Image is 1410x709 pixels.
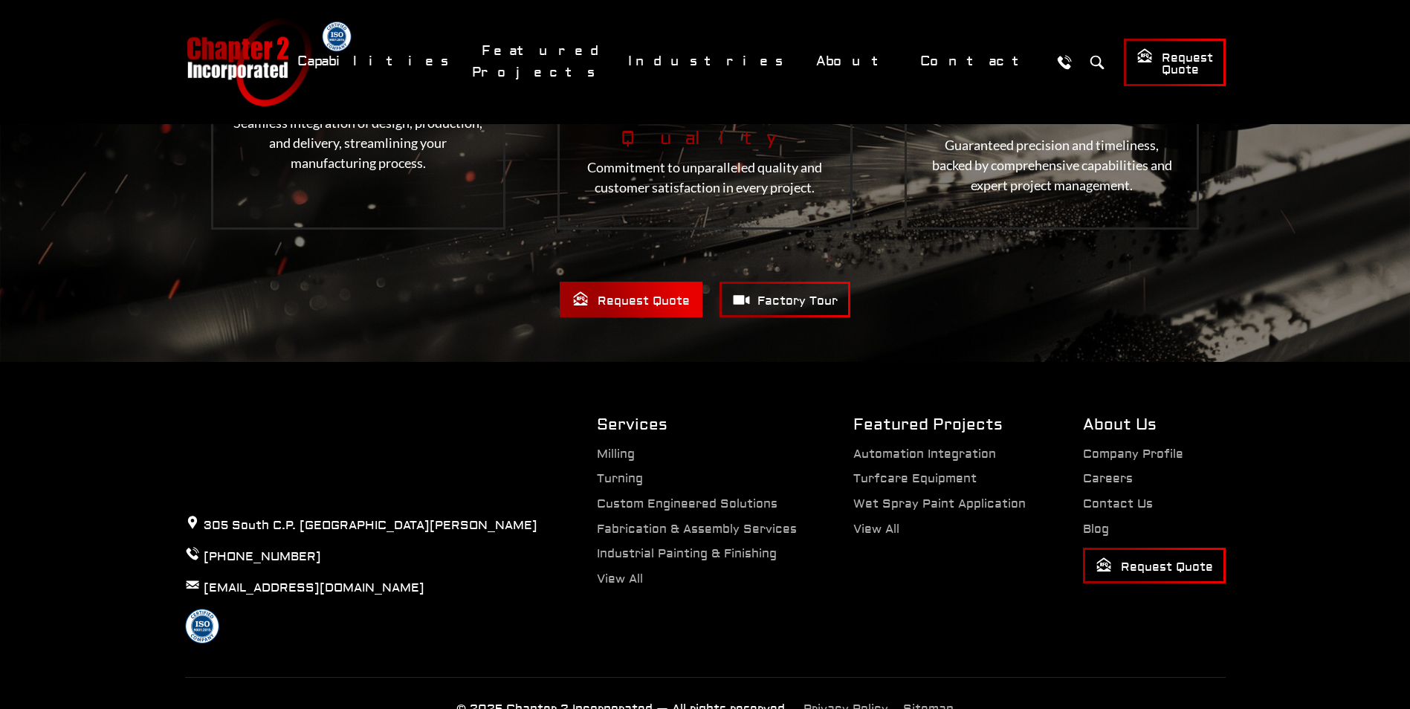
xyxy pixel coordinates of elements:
[597,496,777,511] a: Custom Engineered Solutions
[597,447,635,462] a: Milling
[1083,496,1153,511] a: Contact Us
[1096,557,1213,575] span: Request Quote
[806,45,903,77] a: About
[911,45,1044,77] a: Contact
[1083,447,1183,462] a: Company Profile
[1083,471,1133,486] a: Careers
[288,45,465,77] a: Capabilities
[853,496,1026,511] a: Wet Spray Paint Application
[560,282,702,317] a: Request Quote
[572,291,690,309] span: Request Quote
[1124,39,1226,86] a: Request Quote
[1136,48,1213,78] span: Request Quote
[732,291,838,309] span: Factory Tour
[853,447,996,462] a: Automation Integration
[185,18,311,106] a: Chapter 2 Incorporated
[1084,48,1111,76] button: Search
[1083,522,1109,537] a: Blog
[853,414,1026,436] h2: Featured Projects
[597,546,777,561] a: Industrial Painting & Finishing
[204,580,424,595] a: [EMAIL_ADDRESS][DOMAIN_NAME]
[1051,48,1078,76] a: Call Us
[472,35,611,88] a: Featured Projects
[853,522,899,537] a: View All
[1083,548,1226,583] a: Request Quote
[597,522,797,537] a: Fabrication & Assembly Services
[597,414,797,436] h2: Services
[185,515,537,535] p: 305 South C.P. [GEOGRAPHIC_DATA][PERSON_NAME]
[719,282,850,317] a: Factory Tour
[618,45,799,77] a: Industries
[853,471,977,486] a: Turfcare Equipment
[1083,414,1226,436] h2: About Us
[597,572,643,586] a: View All
[597,471,643,486] a: Turning
[204,549,321,564] a: [PHONE_NUMBER]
